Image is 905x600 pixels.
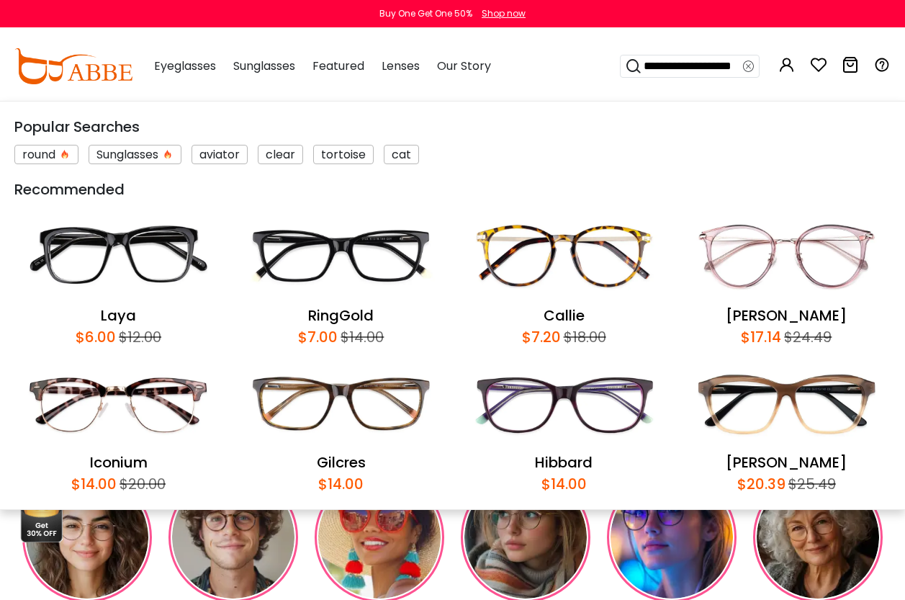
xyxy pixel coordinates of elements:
[237,207,445,305] img: RingGold
[192,145,248,164] div: aviator
[384,145,419,164] div: cat
[382,58,420,74] span: Lenses
[90,452,148,473] a: Iconium
[258,145,303,164] div: clear
[318,473,364,495] div: $14.00
[737,473,785,495] div: $20.39
[101,305,136,326] a: Laya
[233,58,295,74] span: Sunglasses
[14,355,222,452] img: Iconium
[14,48,132,84] img: abbeglasses.com
[726,452,847,473] a: [PERSON_NAME]
[460,355,668,452] img: Hibbard
[237,355,445,452] img: Gilcres
[541,473,587,495] div: $14.00
[460,207,668,305] img: Callie
[308,305,374,326] a: RingGold
[683,355,891,452] img: Sonia
[785,473,836,495] div: $25.49
[437,58,491,74] span: Our Story
[116,326,161,348] div: $12.00
[338,326,384,348] div: $14.00
[522,326,561,348] div: $7.20
[76,326,116,348] div: $6.00
[741,326,781,348] div: $17.14
[117,473,166,495] div: $20.00
[313,145,374,164] div: tortoise
[683,207,891,305] img: Naomi
[379,7,472,20] div: Buy One Get One 50%
[726,305,847,326] a: [PERSON_NAME]
[312,58,364,74] span: Featured
[781,326,832,348] div: $24.49
[14,179,891,200] div: Recommended
[474,7,526,19] a: Shop now
[561,326,606,348] div: $18.00
[535,452,593,473] a: Hibbard
[14,207,222,305] img: Laya
[298,326,338,348] div: $7.00
[544,305,585,326] a: Callie
[14,145,78,164] div: round
[71,473,117,495] div: $14.00
[89,145,181,164] div: Sunglasses
[14,485,68,542] img: mini welcome offer
[317,452,366,473] a: Gilcres
[14,116,891,138] div: Popular Searches
[154,58,216,74] span: Eyeglasses
[482,7,526,20] div: Shop now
